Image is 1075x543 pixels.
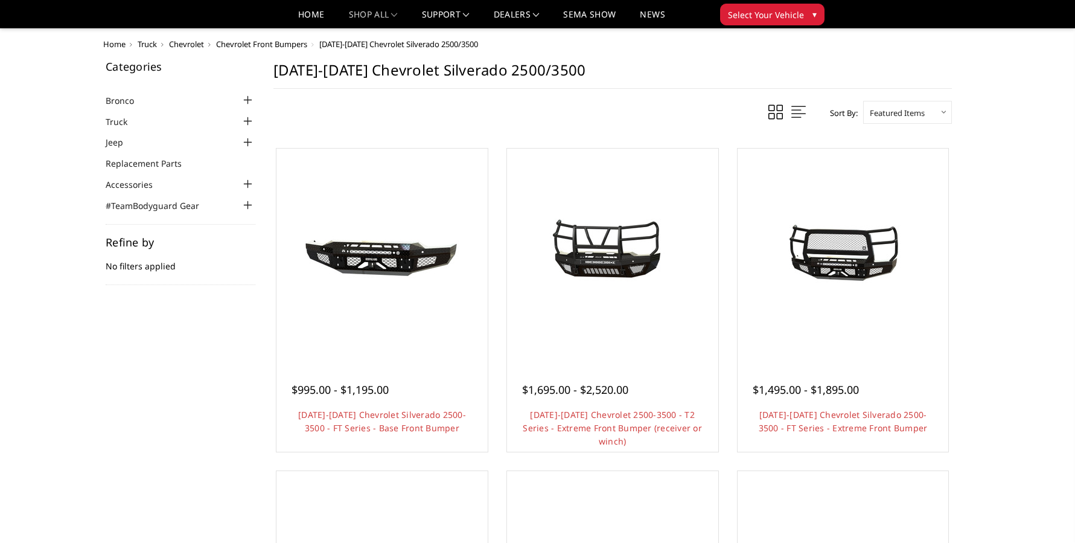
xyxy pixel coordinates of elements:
[106,237,255,285] div: No filters applied
[349,10,398,28] a: shop all
[106,199,214,212] a: #TeamBodyguard Gear
[523,409,702,447] a: [DATE]-[DATE] Chevrolet 2500-3500 - T2 Series - Extreme Front Bumper (receiver or winch)
[106,178,168,191] a: Accessories
[510,152,715,357] a: 2020-2023 Chevrolet 2500-3500 - T2 Series - Extreme Front Bumper (receiver or winch) 2020-2023 Ch...
[169,39,204,50] a: Chevrolet
[279,152,485,357] a: 2020-2023 Chevrolet Silverado 2500-3500 - FT Series - Base Front Bumper 2020-2023 Chevrolet Silve...
[273,61,952,89] h1: [DATE]-[DATE] Chevrolet Silverado 2500/3500
[823,104,858,122] label: Sort By:
[563,10,616,28] a: SEMA Show
[292,382,389,397] span: $995.00 - $1,195.00
[319,39,478,50] span: [DATE]-[DATE] Chevrolet Silverado 2500/3500
[422,10,470,28] a: Support
[728,8,804,21] span: Select Your Vehicle
[759,409,928,434] a: [DATE]-[DATE] Chevrolet Silverado 2500-3500 - FT Series - Extreme Front Bumper
[753,382,859,397] span: $1,495.00 - $1,895.00
[103,39,126,50] a: Home
[720,4,825,25] button: Select Your Vehicle
[812,8,817,21] span: ▾
[494,10,540,28] a: Dealers
[298,10,324,28] a: Home
[138,39,157,50] a: Truck
[216,39,307,50] a: Chevrolet Front Bumpers
[106,61,255,72] h5: Categories
[106,115,142,128] a: Truck
[640,10,665,28] a: News
[106,157,197,170] a: Replacement Parts
[741,152,946,357] a: 2020-2023 Chevrolet Silverado 2500-3500 - FT Series - Extreme Front Bumper 2020-2023 Chevrolet Si...
[106,94,149,107] a: Bronco
[106,136,138,149] a: Jeep
[298,409,466,434] a: [DATE]-[DATE] Chevrolet Silverado 2500-3500 - FT Series - Base Front Bumper
[106,237,255,248] h5: Refine by
[522,382,628,397] span: $1,695.00 - $2,520.00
